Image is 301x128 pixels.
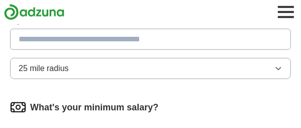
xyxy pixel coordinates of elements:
img: salary.png [10,99,26,115]
span: 25 mile radius [19,62,69,75]
button: Toggle main navigation menu [275,1,297,23]
button: 25 mile radius [10,58,291,79]
label: What's your minimum salary? [30,101,158,114]
img: Adzuna logo [4,4,64,20]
